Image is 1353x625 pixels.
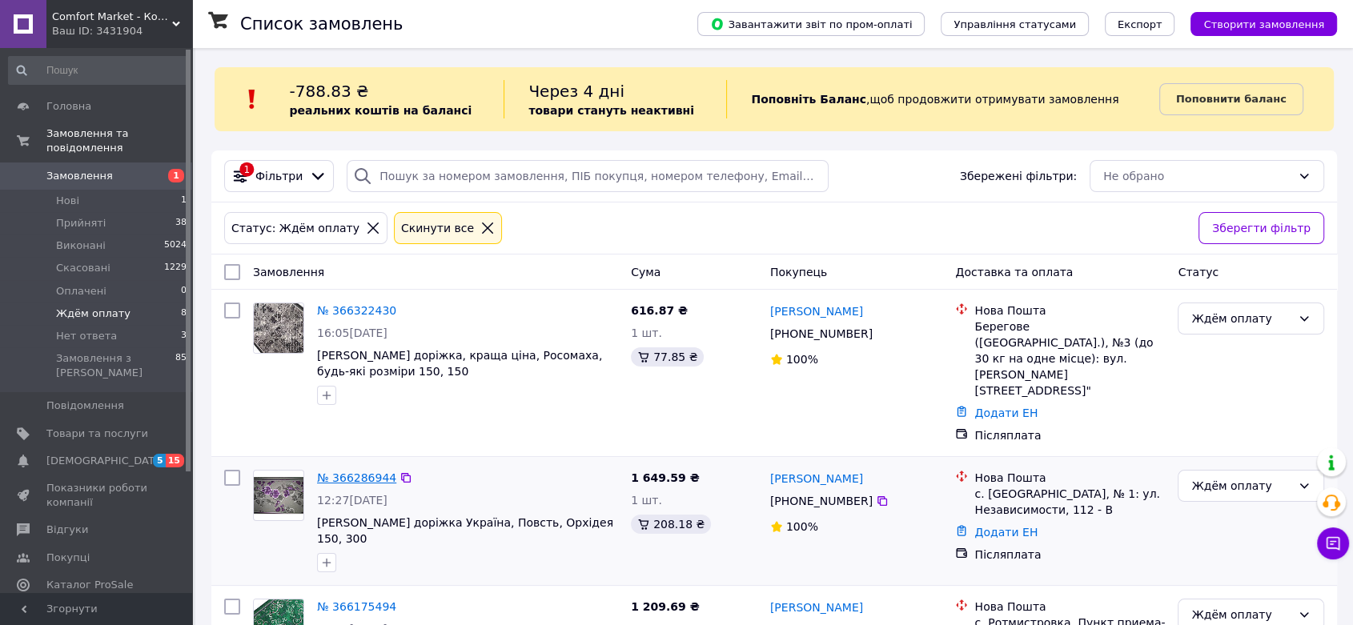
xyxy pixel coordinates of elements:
a: Фото товару [253,470,304,521]
div: [PHONE_NUMBER] [767,490,876,512]
div: Cкинути все [398,219,477,237]
a: Додати ЕН [974,407,1038,419]
button: Створити замовлення [1190,12,1337,36]
div: Ждём оплату [1191,477,1291,495]
a: [PERSON_NAME] [770,471,863,487]
span: Cума [631,266,660,278]
span: Замовлення [46,169,113,183]
span: 16:05[DATE] [317,327,387,339]
span: Завантажити звіт по пром-оплаті [710,17,912,31]
div: с. [GEOGRAPHIC_DATA], № 1: ул. Независимости, 112 - В [974,486,1165,518]
div: 77.85 ₴ [631,347,704,367]
a: № 366286944 [317,471,396,484]
span: 616.87 ₴ [631,304,688,317]
button: Зберегти фільтр [1198,212,1324,244]
span: Збережені фільтри: [960,168,1077,184]
div: Ждём оплату [1191,606,1291,623]
span: Показники роботи компанії [46,481,148,510]
div: Ждём оплату [1191,310,1291,327]
span: 5024 [164,238,187,253]
span: 100% [786,353,818,366]
span: Прийняті [56,216,106,230]
div: Післяплата [974,547,1165,563]
span: Ждём оплату [56,306,130,321]
span: Нові [56,194,79,208]
span: 100% [786,520,818,533]
span: Повідомлення [46,399,124,413]
span: 38 [175,216,187,230]
a: № 366175494 [317,600,396,613]
button: Експорт [1105,12,1175,36]
div: Ваш ID: 3431904 [52,24,192,38]
div: Не обрано [1103,167,1291,185]
input: Пошук [8,56,188,85]
span: 0 [181,284,187,298]
div: Нова Пошта [974,599,1165,615]
div: 208.18 ₴ [631,515,711,534]
span: Через 4 дні [528,82,624,101]
a: [PERSON_NAME] [770,303,863,319]
span: Експорт [1118,18,1162,30]
button: Завантажити звіт по пром-оплаті [697,12,925,36]
span: Товари та послуги [46,427,148,441]
span: 8 [181,306,187,321]
div: Статус: Ждём оплату [228,219,363,237]
a: Поповнити баланс [1159,83,1303,115]
span: 15 [166,454,184,467]
span: Виконані [56,238,106,253]
span: Comfort Market - Комфорт та затишок для всієї родини! [52,10,172,24]
span: 5 [153,454,166,467]
img: :exclamation: [240,87,264,111]
a: [PERSON_NAME] доріжка, краща ціна, Росомаха, будь-які розміри 150, 150 [317,349,602,378]
div: [PHONE_NUMBER] [767,323,876,345]
span: Статус [1178,266,1219,278]
span: Покупці [46,551,90,565]
span: 1229 [164,261,187,275]
span: 1 209.69 ₴ [631,600,700,613]
span: Доставка та оплата [955,266,1073,278]
div: Післяплата [974,427,1165,443]
b: реальних коштів на балансі [290,104,472,117]
h1: Список замовлень [240,14,403,34]
b: товари стануть неактивні [528,104,694,117]
span: Зберегти фільтр [1212,219,1311,237]
b: Поповніть Баланс [751,93,866,106]
div: Берегове ([GEOGRAPHIC_DATA].), №3 (до 30 кг на одне місце): вул. [PERSON_NAME][STREET_ADDRESS]" [974,319,1165,399]
a: Створити замовлення [1174,17,1337,30]
span: Каталог ProSale [46,578,133,592]
button: Чат з покупцем [1317,527,1349,559]
span: Створити замовлення [1203,18,1324,30]
b: Поповнити баланс [1176,93,1287,105]
span: 12:27[DATE] [317,494,387,507]
span: 1 шт. [631,494,662,507]
a: [PERSON_NAME] доріжка Україна, Повсть, Орхідея 150, 300 [317,516,613,545]
span: 1 шт. [631,327,662,339]
span: [DEMOGRAPHIC_DATA] [46,454,165,468]
div: , щоб продовжити отримувати замовлення [726,80,1158,118]
span: Замовлення з [PERSON_NAME] [56,351,175,380]
span: Замовлення та повідомлення [46,126,192,155]
span: Відгуки [46,523,88,537]
span: Головна [46,99,91,114]
span: Нет ответа [56,329,117,343]
span: Управління статусами [954,18,1076,30]
div: Нова Пошта [974,302,1165,319]
a: Фото товару [253,302,304,354]
span: 85 [175,351,187,380]
span: Замовлення [253,266,324,278]
span: -788.83 ₴ [290,82,369,101]
span: 1 649.59 ₴ [631,471,700,484]
span: Покупець [770,266,827,278]
a: Додати ЕН [974,526,1038,539]
input: Пошук за номером замовлення, ПІБ покупця, номером телефону, Email, номером накладної [347,160,829,192]
img: Фото товару [254,303,303,353]
div: Нова Пошта [974,470,1165,486]
span: 1 [181,194,187,208]
span: Оплачені [56,284,106,298]
span: Фільтри [255,168,303,184]
img: Фото товару [254,477,303,515]
a: № 366322430 [317,304,396,317]
a: [PERSON_NAME] [770,599,863,615]
span: 3 [181,329,187,343]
